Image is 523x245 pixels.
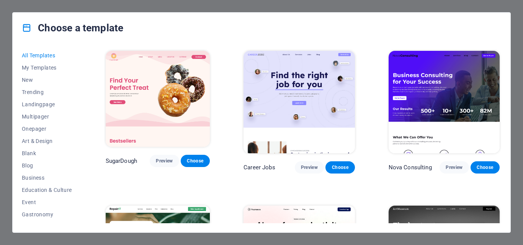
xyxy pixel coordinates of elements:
span: Education & Culture [22,187,72,193]
button: All Templates [22,49,72,62]
button: Trending [22,86,72,98]
span: Choose [187,158,204,164]
span: Blog [22,162,72,169]
p: Nova Consulting [389,164,432,171]
button: Preview [150,155,179,167]
span: Preview [301,164,318,170]
span: Landingpage [22,101,72,107]
button: Blog [22,159,72,172]
button: Blank [22,147,72,159]
span: Choose [332,164,348,170]
h4: Choose a template [22,22,123,34]
p: SugarDough [106,157,137,165]
span: Onepager [22,126,72,132]
span: New [22,77,72,83]
button: Event [22,196,72,208]
button: Landingpage [22,98,72,110]
button: My Templates [22,62,72,74]
span: Blank [22,150,72,156]
button: Choose [181,155,210,167]
button: Choose [325,161,355,174]
span: Art & Design [22,138,72,144]
span: Gastronomy [22,211,72,217]
span: Business [22,175,72,181]
button: Choose [471,161,500,174]
button: Health [22,221,72,233]
button: Education & Culture [22,184,72,196]
button: Onepager [22,123,72,135]
img: Nova Consulting [389,51,500,153]
button: Preview [440,161,469,174]
img: SugarDough [106,51,210,147]
button: Art & Design [22,135,72,147]
p: Career Jobs [244,164,275,171]
span: My Templates [22,65,72,71]
span: Multipager [22,114,72,120]
img: Career Jobs [244,51,355,153]
button: Multipager [22,110,72,123]
span: Preview [156,158,173,164]
span: Choose [477,164,494,170]
span: Preview [446,164,463,170]
button: Preview [295,161,324,174]
button: Business [22,172,72,184]
span: Event [22,199,72,205]
span: Trending [22,89,72,95]
button: New [22,74,72,86]
button: Gastronomy [22,208,72,221]
span: All Templates [22,52,72,58]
